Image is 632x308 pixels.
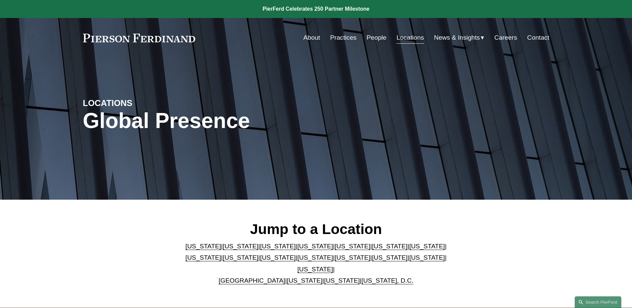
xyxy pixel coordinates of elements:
[298,254,333,261] a: [US_STATE]
[180,220,452,238] h2: Jump to a Location
[372,243,407,250] a: [US_STATE]
[494,31,517,44] a: Careers
[334,243,370,250] a: [US_STATE]
[527,31,549,44] a: Contact
[298,243,333,250] a: [US_STATE]
[260,254,296,261] a: [US_STATE]
[223,254,259,261] a: [US_STATE]
[304,31,320,44] a: About
[83,98,200,108] h4: LOCATIONS
[223,243,259,250] a: [US_STATE]
[298,266,333,273] a: [US_STATE]
[260,243,296,250] a: [US_STATE]
[330,31,356,44] a: Practices
[575,296,621,308] a: Search this site
[434,31,484,44] a: folder dropdown
[180,241,452,287] p: | | | | | | | | | | | | | | | | | |
[396,31,424,44] a: Locations
[186,254,221,261] a: [US_STATE]
[409,254,445,261] a: [US_STATE]
[334,254,370,261] a: [US_STATE]
[324,277,360,284] a: [US_STATE]
[361,277,413,284] a: [US_STATE], D.C.
[409,243,445,250] a: [US_STATE]
[83,109,394,133] h1: Global Presence
[219,277,285,284] a: [GEOGRAPHIC_DATA]
[366,31,386,44] a: People
[287,277,322,284] a: [US_STATE]
[434,32,480,44] span: News & Insights
[186,243,221,250] a: [US_STATE]
[372,254,407,261] a: [US_STATE]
